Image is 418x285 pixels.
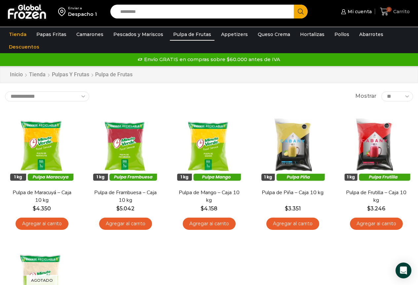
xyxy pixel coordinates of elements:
[116,205,134,212] bdi: 5.042
[396,263,411,278] div: Open Intercom Messenger
[201,205,217,212] bdi: 4.158
[339,5,372,18] a: Mi cuenta
[266,218,319,230] a: Agregar al carrito: “Pulpa de Piña - Caja 10 kg”
[346,8,372,15] span: Mi cuenta
[33,205,36,212] span: $
[116,205,120,212] span: $
[58,6,68,17] img: address-field-icon.svg
[378,4,411,19] a: 2 Carrito
[5,91,89,101] select: Pedido de la tienda
[170,28,214,41] a: Pulpa de Frutas
[9,189,75,204] a: Pulpa de Maracuyá – Caja 10 kg
[10,71,23,79] a: Inicio
[259,189,326,196] a: Pulpa de Piña – Caja 10 kg
[285,205,301,212] bdi: 3.351
[285,205,288,212] span: $
[68,6,97,11] div: Enviar a
[356,28,387,41] a: Abarrotes
[254,28,293,41] a: Queso Crema
[99,218,152,230] a: Agregar al carrito: “Pulpa de Frambuesa - Caja 10 kg”
[218,28,251,41] a: Appetizers
[392,8,410,15] span: Carrito
[52,71,90,79] a: Pulpas y Frutas
[95,71,133,78] h1: Pulpa de Frutas
[29,71,46,79] a: Tienda
[367,205,385,212] bdi: 3.246
[297,28,328,41] a: Hortalizas
[110,28,167,41] a: Pescados y Mariscos
[343,189,409,204] a: Pulpa de Frutilla – Caja 10 kg
[294,5,308,18] button: Search button
[176,189,242,204] a: Pulpa de Mango – Caja 10 kg
[355,92,376,100] span: Mostrar
[10,71,133,79] nav: Breadcrumb
[92,189,159,204] a: Pulpa de Frambuesa – Caja 10 kg
[33,28,70,41] a: Papas Fritas
[367,205,370,212] span: $
[331,28,353,41] a: Pollos
[386,7,392,12] span: 2
[6,28,30,41] a: Tienda
[350,218,403,230] a: Agregar al carrito: “Pulpa de Frutilla - Caja 10 kg”
[33,205,51,212] bdi: 4.350
[68,11,97,18] div: Despacho 1
[183,218,236,230] a: Agregar al carrito: “Pulpa de Mango - Caja 10 kg”
[73,28,107,41] a: Camarones
[16,218,68,230] a: Agregar al carrito: “Pulpa de Maracuyá - Caja 10 kg”
[6,41,43,53] a: Descuentos
[201,205,204,212] span: $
